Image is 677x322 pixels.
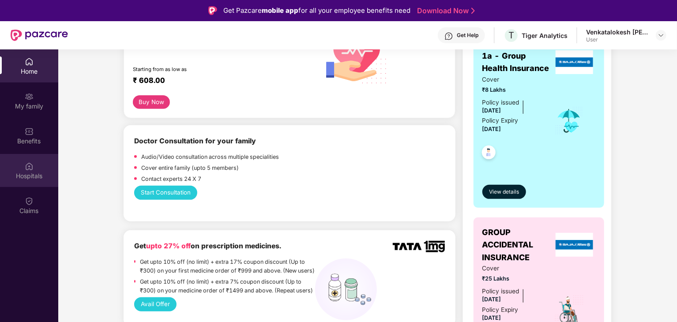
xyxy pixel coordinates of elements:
span: View details [489,188,519,196]
img: insurerLogo [556,233,594,257]
img: insurerLogo [556,50,594,74]
span: 1a - Group Health Insurance [482,50,553,75]
div: Venkatalokesh [PERSON_NAME] [586,28,648,36]
span: Cover [482,264,543,273]
img: TATA_1mg_Logo.png [393,241,444,253]
img: Logo [208,6,217,15]
p: Audio/Video consultation across multiple specialities [141,153,279,161]
span: [DATE] [482,126,501,132]
div: User [586,36,648,43]
img: svg+xml;base64,PHN2ZyB4bWxucz0iaHR0cDovL3d3dy53My5vcmcvMjAwMC9zdmciIHhtbG5zOnhsaW5rPSJodHRwOi8vd3... [316,13,394,93]
img: Stroke [471,6,475,15]
span: ₹8 Lakhs [482,86,543,94]
span: [DATE] [482,296,501,303]
span: [DATE] [482,107,501,114]
img: svg+xml;base64,PHN2ZyB3aWR0aD0iMjAiIGhlaWdodD0iMjAiIHZpZXdCb3g9IjAgMCAyMCAyMCIgZmlsbD0ibm9uZSIgeG... [25,92,34,101]
span: upto 27% off [146,242,191,250]
button: Avail Offer [134,297,177,311]
img: svg+xml;base64,PHN2ZyB4bWxucz0iaHR0cDovL3d3dy53My5vcmcvMjAwMC9zdmciIHdpZHRoPSI0OC45NDMiIGhlaWdodD... [478,143,500,165]
img: medicines%20(1).png [315,258,377,320]
strong: mobile app [262,6,298,15]
p: Get upto 10% off (no limit) + extra 7% coupon discount (Up to ₹300) on your medicine order of ₹14... [140,277,316,295]
div: Tiger Analytics [522,31,568,40]
div: Get Pazcare for all your employee benefits need [223,5,410,16]
div: Know more [133,43,310,49]
img: icon [555,106,583,135]
span: Cover [482,75,543,84]
img: svg+xml;base64,PHN2ZyBpZD0iSG9zcGl0YWxzIiB4bWxucz0iaHR0cDovL3d3dy53My5vcmcvMjAwMC9zdmciIHdpZHRoPS... [25,162,34,171]
b: Get on prescription medicines. [134,242,281,250]
img: svg+xml;base64,PHN2ZyBpZD0iSGVscC0zMngzMiIgeG1sbnM9Imh0dHA6Ly93d3cudzMub3JnLzIwMDAvc3ZnIiB3aWR0aD... [444,32,453,41]
img: svg+xml;base64,PHN2ZyBpZD0iQmVuZWZpdHMiIHhtbG5zPSJodHRwOi8vd3d3LnczLm9yZy8yMDAwL3N2ZyIgd2lkdGg9Ij... [25,127,34,136]
img: svg+xml;base64,PHN2ZyBpZD0iSG9tZSIgeG1sbnM9Imh0dHA6Ly93d3cudzMub3JnLzIwMDAvc3ZnIiB3aWR0aD0iMjAiIG... [25,57,34,66]
a: Download Now [417,6,472,15]
div: ₹ 608.00 [133,76,307,86]
span: [DATE] [482,315,501,321]
div: Starting from as low as [133,66,278,72]
div: Policy issued [482,287,519,296]
p: Get upto 10% off (no limit) + extra 17% coupon discount (Up to ₹300) on your first medicine order... [140,258,316,275]
p: Cover entire family (upto 5 members) [141,164,239,172]
p: Contact experts 24 X 7 [141,175,201,183]
span: ₹25 Lakhs [482,274,543,283]
img: svg+xml;base64,PHN2ZyBpZD0iQ2xhaW0iIHhtbG5zPSJodHRwOi8vd3d3LnczLm9yZy8yMDAwL3N2ZyIgd2lkdGg9IjIwIi... [25,197,34,206]
div: Get Help [457,32,478,39]
img: New Pazcare Logo [11,30,68,41]
div: Policy Expiry [482,305,519,315]
span: GROUP ACCIDENTAL INSURANCE [482,226,553,264]
div: Policy issued [482,98,519,107]
button: Start Consultation [134,186,198,200]
b: Doctor Consultation for your family [134,137,256,145]
img: svg+xml;base64,PHN2ZyBpZD0iRHJvcGRvd24tMzJ4MzIiIHhtbG5zPSJodHRwOi8vd3d3LnczLm9yZy8yMDAwL3N2ZyIgd2... [658,32,665,39]
div: Policy Expiry [482,116,519,125]
button: Buy Now [133,95,170,109]
span: T [508,30,514,41]
button: View details [482,185,526,199]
